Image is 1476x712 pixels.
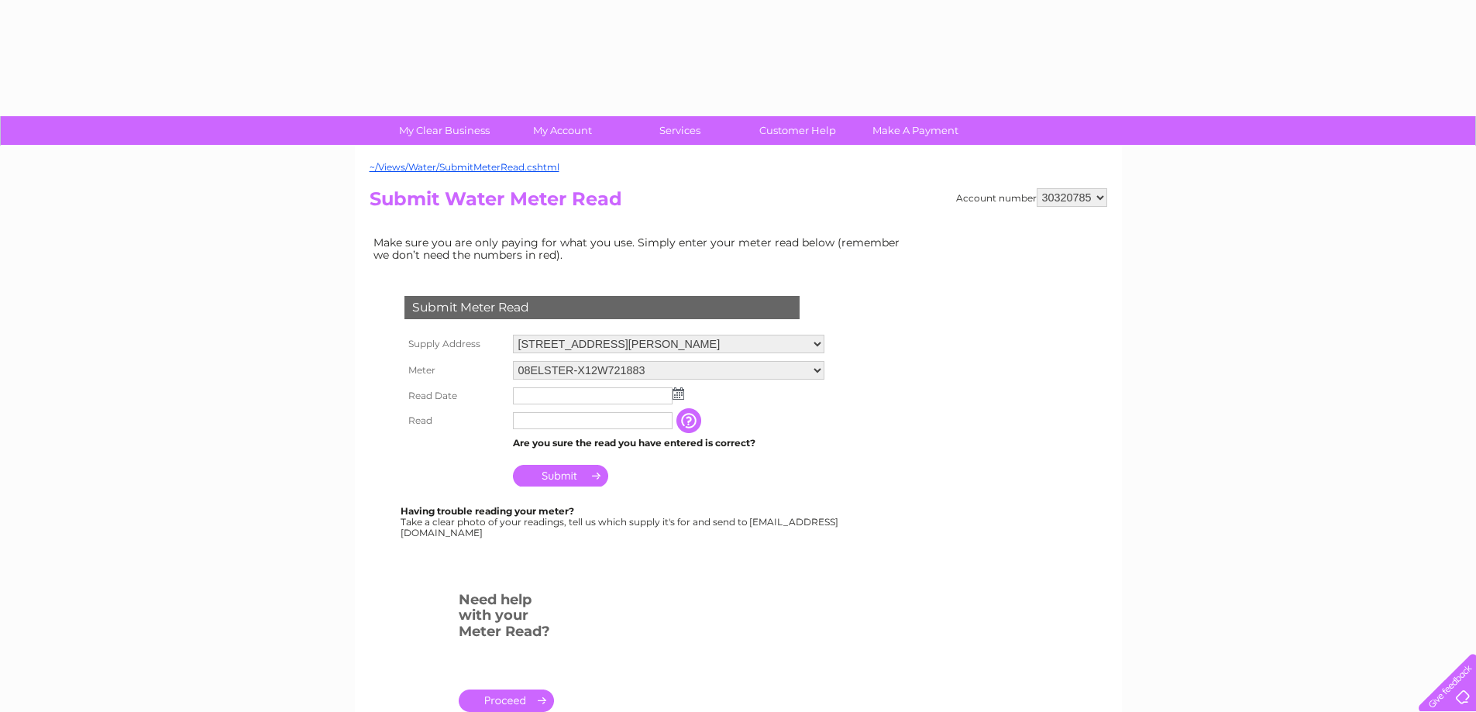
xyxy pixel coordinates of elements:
div: Submit Meter Read [404,296,800,319]
td: Are you sure the read you have entered is correct? [509,433,828,453]
a: . [459,690,554,712]
a: Customer Help [734,116,862,145]
input: Information [676,408,704,433]
th: Meter [401,357,509,384]
a: Make A Payment [852,116,979,145]
a: ~/Views/Water/SubmitMeterRead.cshtml [370,161,559,173]
h2: Submit Water Meter Read [370,188,1107,218]
b: Having trouble reading your meter? [401,505,574,517]
td: Make sure you are only paying for what you use. Simply enter your meter read below (remember we d... [370,232,912,265]
a: My Clear Business [380,116,508,145]
th: Supply Address [401,331,509,357]
th: Read Date [401,384,509,408]
a: Services [616,116,744,145]
div: Take a clear photo of your readings, tell us which supply it's for and send to [EMAIL_ADDRESS][DO... [401,506,841,538]
div: Account number [956,188,1107,207]
img: ... [673,387,684,400]
h3: Need help with your Meter Read? [459,589,554,648]
th: Read [401,408,509,433]
input: Submit [513,465,608,487]
a: My Account [498,116,626,145]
